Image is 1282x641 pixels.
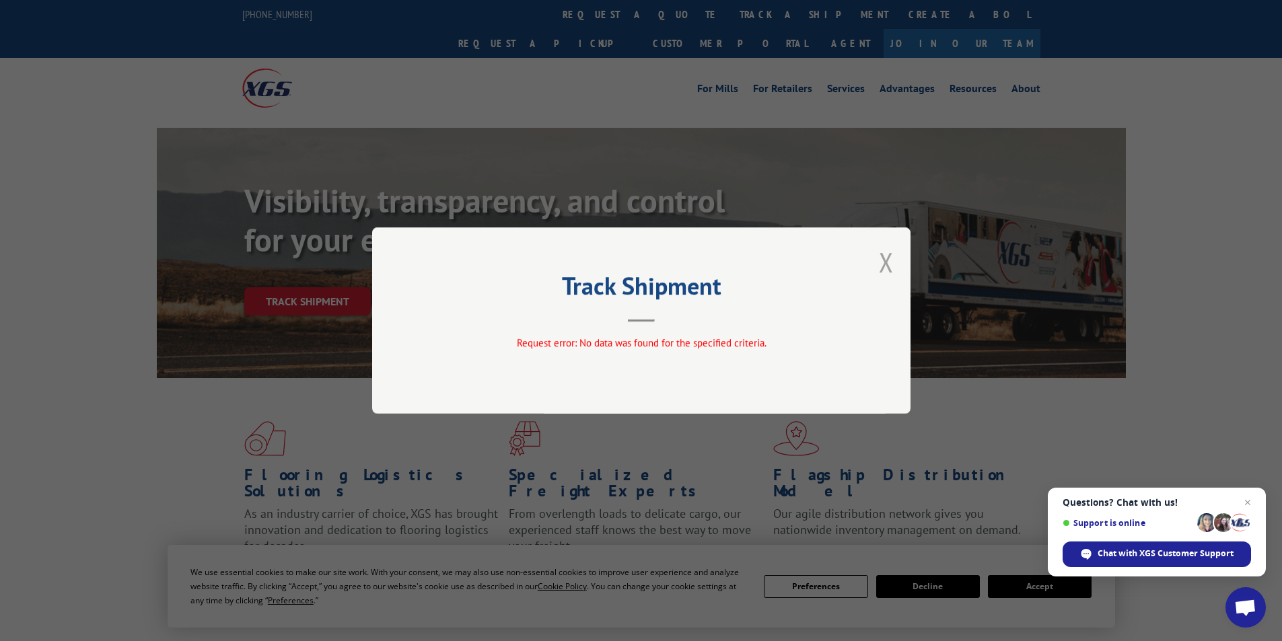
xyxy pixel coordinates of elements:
[879,244,894,280] button: Close modal
[1063,541,1251,567] div: Chat with XGS Customer Support
[516,336,766,349] span: Request error: No data was found for the specified criteria.
[1063,497,1251,508] span: Questions? Chat with us!
[439,276,843,302] h2: Track Shipment
[1098,548,1234,560] span: Chat with XGS Customer Support
[1063,518,1192,528] span: Support is online
[1225,587,1266,628] div: Open chat
[1240,494,1256,511] span: Close chat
